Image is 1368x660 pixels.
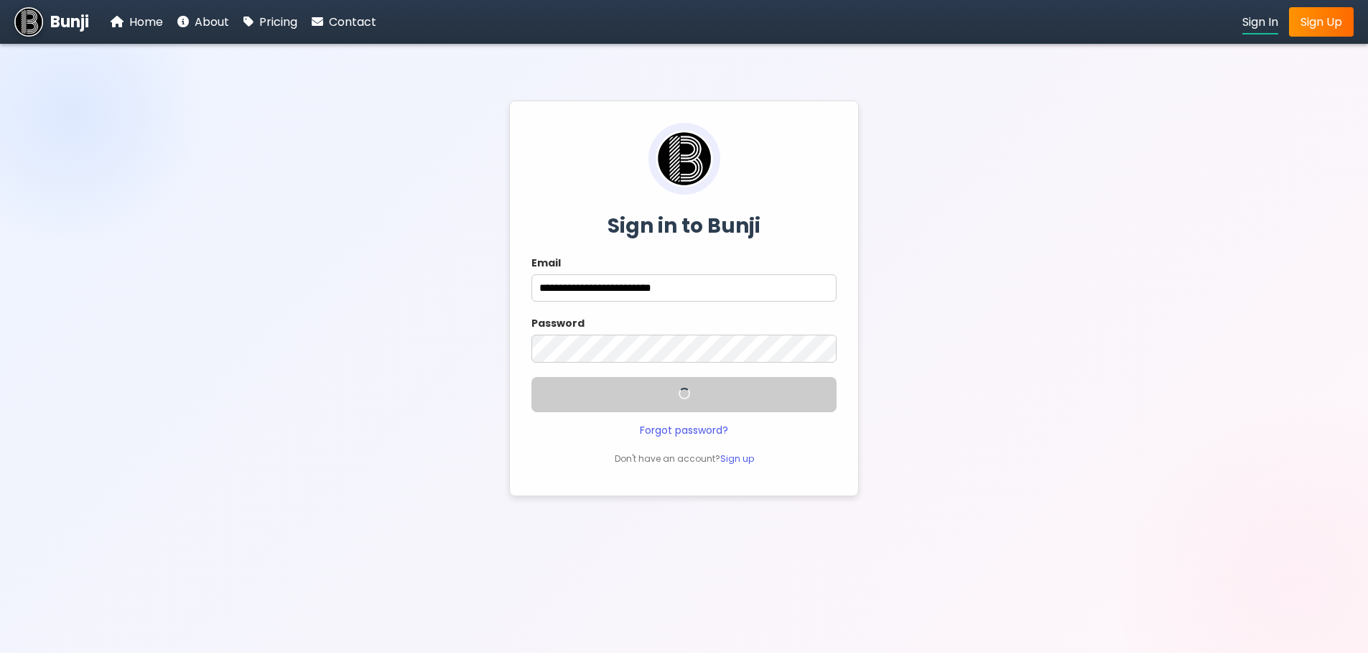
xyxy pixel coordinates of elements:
span: Home [129,14,163,30]
a: Home [111,13,163,31]
a: Forgot password? [640,423,728,437]
p: Don't have an account? [531,452,837,465]
a: About [177,13,229,31]
a: Bunji [14,7,89,36]
a: Contact [312,13,376,31]
h2: Sign in to Bunji [531,211,837,241]
span: Bunji [50,10,89,34]
img: Bunji Dental Referral Management [656,130,713,188]
label: Password [531,316,837,331]
span: Sign Up [1300,14,1342,30]
span: Sign In [1242,14,1278,30]
label: Email [531,256,837,271]
a: Sign In [1242,13,1278,31]
span: Contact [329,14,376,30]
a: Pricing [243,13,297,31]
span: About [195,14,229,30]
a: Sign Up [1289,7,1354,37]
span: Pricing [259,14,297,30]
img: Bunji Dental Referral Management [14,7,43,36]
a: Sign up [720,452,754,465]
